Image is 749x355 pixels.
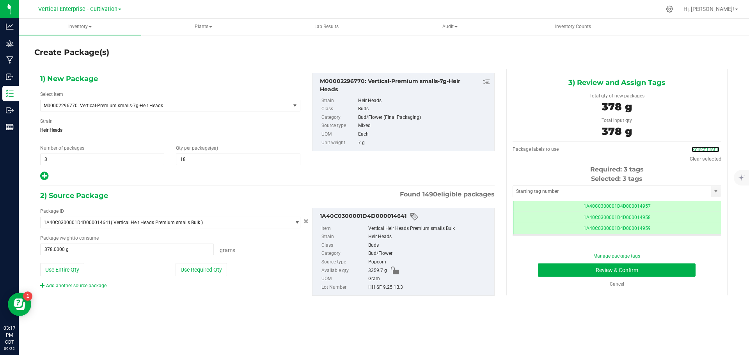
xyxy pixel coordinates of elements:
label: Category [321,249,367,258]
inline-svg: Manufacturing [6,56,14,64]
span: Selected: 3 tags [591,175,643,182]
span: Grams [220,247,235,253]
label: Unit weight [321,139,357,147]
label: Available qty [321,267,367,275]
label: Category [321,113,357,122]
label: UOM [321,275,367,283]
label: UOM [321,130,357,139]
inline-svg: Reports [6,123,14,131]
span: Heir Heads [40,124,300,136]
input: 378.0000 g [41,244,213,255]
input: 18 [176,154,300,165]
span: 1A40C0300001D4D000014959 [584,226,651,231]
a: Manage package tags [593,253,640,259]
div: Popcorn [368,258,490,267]
span: M00002296770: Vertical-Premium smalls-7g-Heir Heads [44,103,277,108]
span: Package ID [40,208,64,214]
div: Bud/Flower [368,249,490,258]
a: Lab Results [265,19,388,35]
inline-svg: Analytics [6,23,14,30]
inline-svg: Inbound [6,73,14,81]
span: Qty per package [176,145,218,151]
p: 03:17 PM CDT [4,325,15,346]
span: Total input qty [602,118,632,123]
span: 1490 [422,191,437,198]
div: Buds [358,105,490,113]
div: 1A40C0300001D4D000014641 [320,212,490,221]
div: Manage settings [665,5,674,13]
span: Hi, [PERSON_NAME]! [683,6,734,12]
span: 2) Source Package [40,190,108,201]
span: Vertical Enterprise - Cultivation [38,6,117,12]
inline-svg: Outbound [6,106,14,114]
span: Plants [142,19,264,35]
a: Inventory Counts [512,19,634,35]
button: Use Required Qty [176,263,227,276]
div: Buds [368,241,490,250]
input: Starting tag number [513,186,711,197]
span: select [290,100,300,111]
inline-svg: Grow [6,39,14,47]
span: Number of packages [40,145,84,151]
span: 378 g [602,101,632,113]
p: 09/22 [4,346,15,351]
a: Clear selected [690,156,721,162]
span: select [711,186,721,197]
iframe: Resource center [8,293,31,316]
label: Class [321,241,367,250]
span: Total qty of new packages [589,93,644,99]
label: Source type [321,258,367,267]
div: Vertical Heir Heads Premium smalls Bulk [368,224,490,233]
div: Gram [368,275,490,283]
input: 3 [41,154,164,165]
label: Strain [40,118,53,125]
span: Required: 3 tags [590,166,644,173]
span: Add new output [40,175,48,180]
div: Mixed [358,122,490,130]
a: Select first 3 [692,147,719,152]
span: 3359.7 g [368,267,387,275]
inline-svg: Inventory [6,90,14,97]
span: (ea) [210,145,218,151]
h4: Create Package(s) [34,47,109,58]
iframe: Resource center unread badge [23,291,32,301]
span: 3) Review and Assign Tags [568,77,666,88]
label: Lot Number [321,283,367,292]
div: Bud/Flower (Final Packaging) [358,113,490,122]
span: 1) New Package [40,73,98,85]
label: Item [321,224,367,233]
div: M00002296770: Vertical-Premium smalls-7g-Heir Heads [320,77,490,94]
a: Inventory [19,19,141,35]
span: Lab Results [304,23,349,30]
span: Package to consume [40,235,99,241]
div: 7 g [358,139,490,147]
a: Cancel [610,281,624,287]
span: 1A40C0300001D4D000014641 [44,220,111,225]
label: Class [321,105,357,113]
span: select [290,217,300,228]
button: Cancel button [301,216,311,227]
span: 1A40C0300001D4D000014957 [584,203,651,209]
div: HH SF 9.25.1B.3 [368,283,490,292]
a: Plants [142,19,264,35]
a: Add another source package [40,283,106,288]
span: 1A40C0300001D4D000014958 [584,215,651,220]
label: Source type [321,122,357,130]
span: Found eligible packages [400,190,495,199]
label: Strain [321,97,357,105]
label: Strain [321,233,367,241]
span: Inventory Counts [545,23,602,30]
div: Heir Heads [368,233,490,241]
div: Heir Heads [358,97,490,105]
label: Select Item [40,91,63,98]
button: Use Entire Qty [40,263,84,276]
span: Package labels to use [513,147,559,152]
span: 378 g [602,125,632,138]
button: Review & Confirm [538,263,696,277]
div: Each [358,130,490,139]
span: Audit [389,19,511,35]
span: ( Vertical Heir Heads Premium smalls Bulk ) [111,220,203,225]
span: weight [60,235,74,241]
